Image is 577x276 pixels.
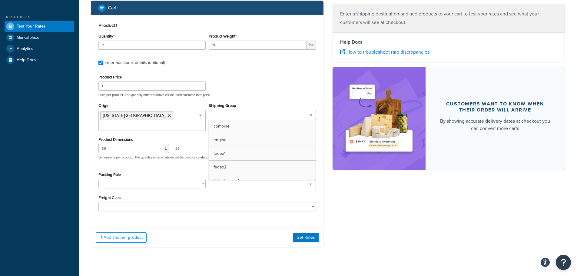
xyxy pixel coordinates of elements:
[214,178,246,184] span: flat rate envelope
[440,101,551,113] div: Customers want to know when their order will arrive
[340,10,558,27] p: Enter a shipping destination and add products to your cart to test your rates and see what your c...
[214,164,227,170] span: fedex2
[5,21,74,32] a: Test Your Rates
[209,120,316,133] a: combine
[96,232,147,243] button: Add another product
[440,118,551,132] div: By showing accurate delivery dates at checkout you can convert more carts
[98,22,316,28] h3: Product 1
[98,137,133,142] label: Product Dimensions
[214,150,226,157] span: fedex1
[209,161,316,174] a: fedex2
[5,43,74,54] a: Analytics
[108,5,118,11] h2: Cart :
[17,35,39,40] span: Marketplace
[342,76,416,161] img: feature-image-ddt-36eae7f7280da8017bfb280eaccd9c446f90b1fe08728e4019434db127062ab4.png
[104,58,165,67] div: Enter additional details (optional)
[98,195,121,200] label: Freight Class
[17,46,33,52] span: Analytics
[307,41,316,50] span: lbs
[209,147,316,160] a: fedex1
[5,15,74,20] div: Resources
[340,48,429,55] a: How to troubleshoot rate discrepancies
[556,255,571,270] button: Open Resource Center
[17,58,36,63] span: Help Docs
[293,233,319,242] button: Get Rates
[209,34,237,38] label: Product Weight*
[97,93,317,97] p: Price per product. The quantity entered above will be used calculate total price.
[209,41,307,50] input: 0.00
[98,34,114,38] label: Quantity*
[98,75,122,79] label: Product Price
[98,172,121,177] label: Packing Rule
[214,137,227,143] span: engine
[340,38,558,46] h4: Help Docs
[214,123,230,129] span: combine
[209,174,316,188] a: flat rate envelope
[98,103,109,108] label: Origin
[98,41,206,50] input: 0.0
[163,144,169,153] span: L
[5,55,74,65] a: Help Docs
[103,112,165,119] span: [US_STATE][GEOGRAPHIC_DATA]
[5,32,74,43] a: Marketplace
[209,103,236,108] label: Shipping Group
[209,133,316,147] a: engine
[98,61,103,65] input: Enter additional details (optional)
[97,155,224,159] p: Dimensions per product. The quantity entered above will be used calculate total volume.
[17,24,46,29] span: Test Your Rates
